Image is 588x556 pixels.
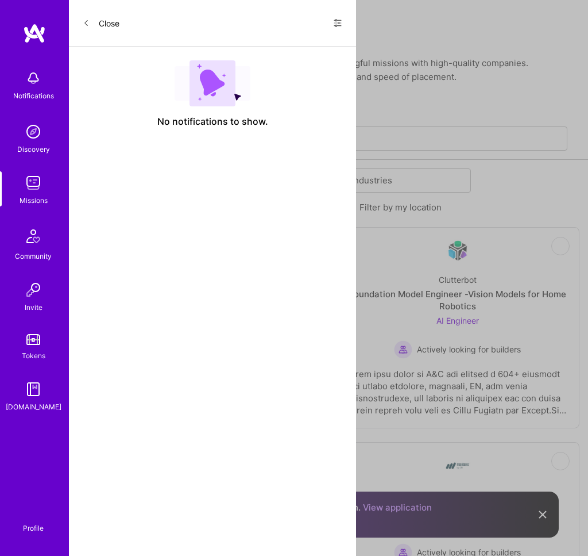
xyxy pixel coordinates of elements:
[26,334,40,345] img: tokens
[22,120,45,143] img: discovery
[13,90,54,102] div: Notifications
[25,301,42,313] div: Invite
[22,350,45,362] div: Tokens
[17,143,50,155] div: Discovery
[83,14,119,32] button: Close
[22,171,45,194] img: teamwork
[19,510,48,533] a: Profile
[22,278,45,301] img: Invite
[20,194,48,206] div: Missions
[22,67,45,90] img: bell
[15,250,52,262] div: Community
[175,60,250,106] img: empty
[23,522,44,533] div: Profile
[20,223,47,250] img: Community
[22,378,45,401] img: guide book
[23,23,46,44] img: logo
[157,116,268,128] span: No notifications to show.
[6,401,61,413] div: [DOMAIN_NAME]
